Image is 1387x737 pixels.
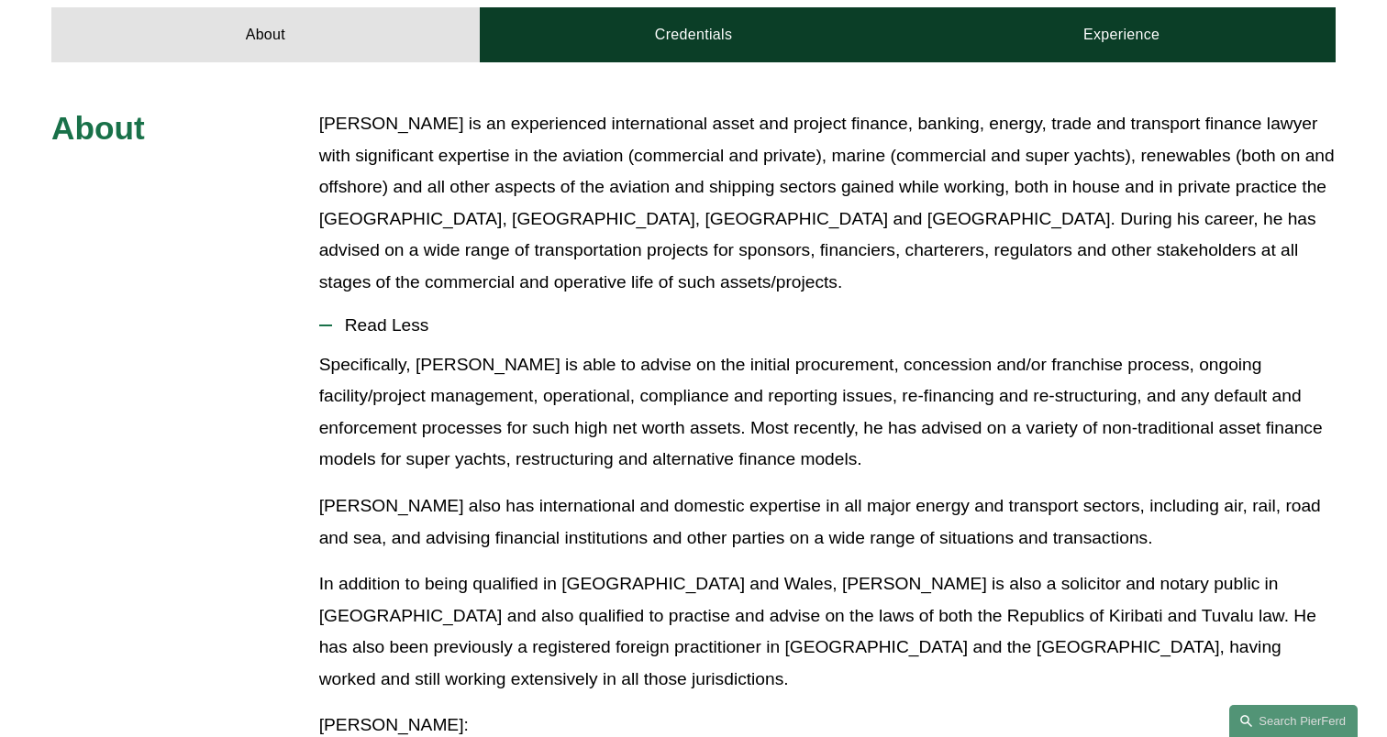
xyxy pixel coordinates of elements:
[332,315,1336,335] span: Read Less
[319,490,1336,554] p: [PERSON_NAME] also has international and domestic expertise in all major energy and transport sec...
[319,108,1336,298] p: [PERSON_NAME] is an experienced international asset and project finance, banking, energy, trade a...
[51,7,480,62] a: About
[907,7,1336,62] a: Experience
[51,110,145,146] span: About
[1229,705,1358,737] a: Search this site
[319,568,1336,695] p: In addition to being qualified in [GEOGRAPHIC_DATA] and Wales, [PERSON_NAME] is also a solicitor ...
[319,302,1336,349] button: Read Less
[480,7,908,62] a: Credentials
[319,349,1336,476] p: Specifically, [PERSON_NAME] is able to advise on the initial procurement, concession and/or franc...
